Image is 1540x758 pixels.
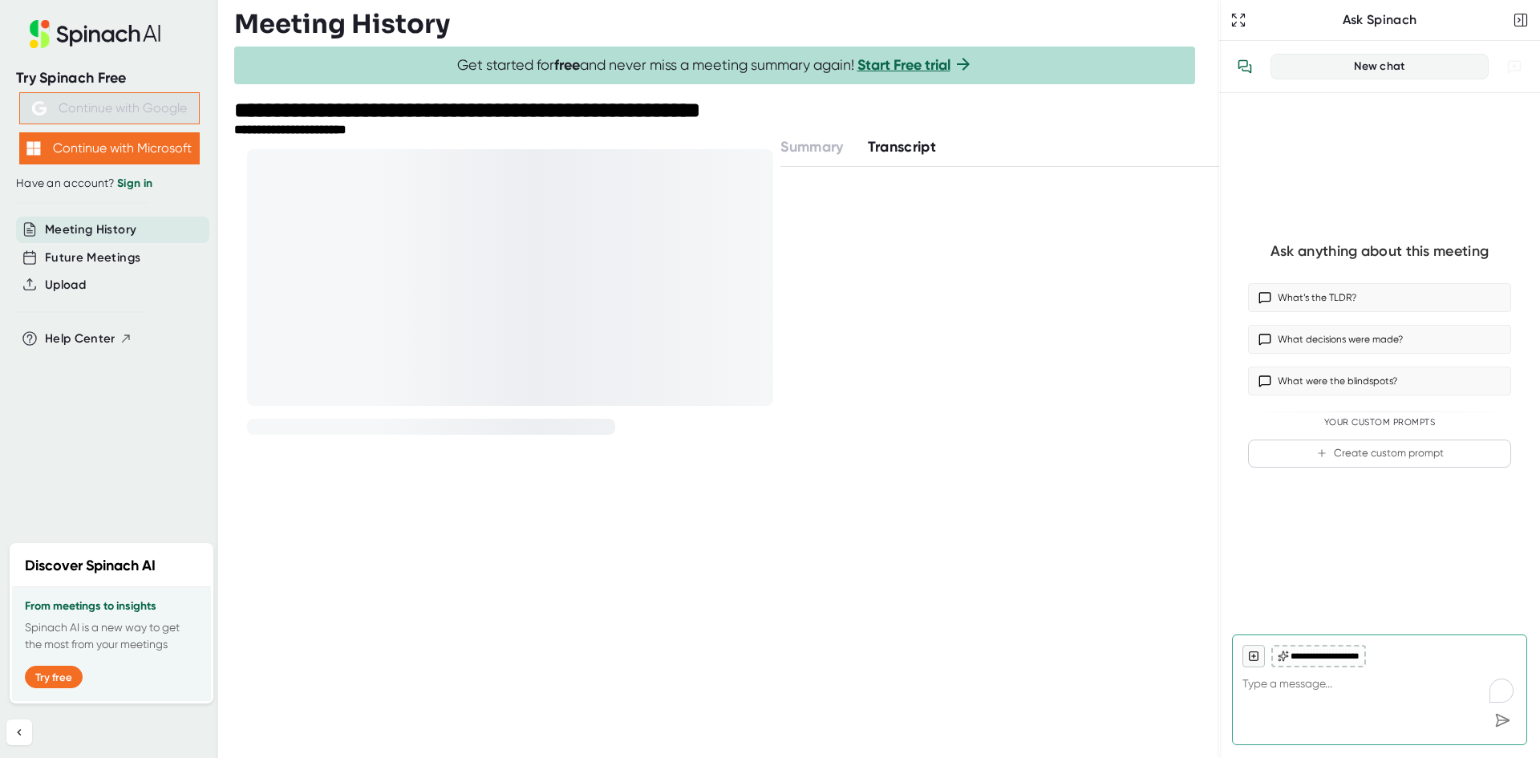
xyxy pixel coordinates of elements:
[1248,440,1511,468] button: Create custom prompt
[1248,325,1511,354] button: What decisions were made?
[780,136,843,158] button: Summary
[857,56,950,74] a: Start Free trial
[1488,706,1517,735] div: Send message
[25,555,156,577] h2: Discover Spinach AI
[32,101,47,116] img: Aehbyd4JwY73AAAAAElFTkSuQmCC
[1248,283,1511,312] button: What’s the TLDR?
[19,132,200,164] button: Continue with Microsoft
[234,9,450,39] h3: Meeting History
[868,136,937,158] button: Transcript
[16,176,202,191] div: Have an account?
[25,600,198,613] h3: From meetings to insights
[1281,59,1478,74] div: New chat
[45,330,132,348] button: Help Center
[1229,51,1261,83] button: View conversation history
[1248,367,1511,395] button: What were the blindspots?
[1248,417,1511,428] div: Your Custom Prompts
[554,56,580,74] b: free
[45,249,140,267] button: Future Meetings
[1510,9,1532,31] button: Close conversation sidebar
[117,176,152,190] a: Sign in
[1227,9,1250,31] button: Expand to Ask Spinach page
[25,666,83,688] button: Try free
[45,221,136,239] button: Meeting History
[6,719,32,745] button: Collapse sidebar
[457,56,973,75] span: Get started for and never miss a meeting summary again!
[45,276,86,294] button: Upload
[780,138,843,156] span: Summary
[1250,12,1510,28] div: Ask Spinach
[16,69,202,87] div: Try Spinach Free
[19,92,200,124] button: Continue with Google
[868,138,937,156] span: Transcript
[45,330,115,348] span: Help Center
[1270,242,1489,261] div: Ask anything about this meeting
[1242,667,1517,706] textarea: To enrich screen reader interactions, please activate Accessibility in Grammarly extension settings
[25,619,198,653] p: Spinach AI is a new way to get the most from your meetings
